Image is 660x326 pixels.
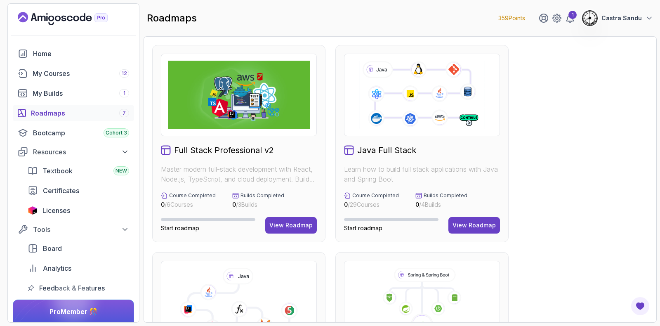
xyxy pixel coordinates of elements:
[147,12,197,25] h2: roadmaps
[448,217,500,234] button: View Roadmap
[123,110,126,116] span: 7
[122,70,127,77] span: 12
[415,201,419,208] span: 0
[23,260,134,276] a: analytics
[232,201,236,208] span: 0
[174,144,274,156] h2: Full Stack Professional v2
[28,206,38,215] img: jetbrains icon
[42,166,73,176] span: Textbook
[43,263,71,273] span: Analytics
[582,10,653,26] button: user profile imageCastra Sandu
[13,45,134,62] a: home
[115,168,127,174] span: NEW
[39,283,105,293] span: Feedback & Features
[269,221,313,229] div: View Roadmap
[43,243,62,253] span: Board
[13,125,134,141] a: bootcamp
[265,217,317,234] button: View Roadmap
[357,144,416,156] h2: Java Full Stack
[240,192,284,199] p: Builds Completed
[18,12,127,25] a: Landing page
[23,202,134,219] a: licenses
[13,85,134,102] a: builds
[415,201,467,209] p: / 4 Builds
[13,222,134,237] button: Tools
[33,147,129,157] div: Resources
[42,206,70,215] span: Licenses
[161,201,216,209] p: / 6 Courses
[31,108,129,118] div: Roadmaps
[23,280,134,296] a: feedback
[13,65,134,82] a: courses
[582,10,598,26] img: user profile image
[23,163,134,179] a: textbook
[352,192,399,199] p: Course Completed
[33,49,129,59] div: Home
[344,201,399,209] p: / 29 Courses
[13,144,134,159] button: Resources
[43,186,79,196] span: Certificates
[33,69,129,78] div: My Courses
[33,224,129,234] div: Tools
[33,88,129,98] div: My Builds
[565,13,575,23] a: 1
[601,14,642,22] p: Castra Sandu
[169,192,216,199] p: Course Completed
[23,182,134,199] a: certificates
[33,128,129,138] div: Bootcamp
[344,164,500,184] p: Learn how to build full stack applications with Java and Spring Boot
[161,164,317,184] p: Master modern full-stack development with React, Node.js, TypeScript, and cloud deployment. Build...
[424,192,467,199] p: Builds Completed
[568,11,577,19] div: 1
[498,14,525,22] p: 359 Points
[23,240,134,257] a: board
[106,130,127,136] span: Cohort 3
[13,105,134,121] a: roadmaps
[630,296,650,316] button: Open Feedback Button
[161,224,199,232] span: Start roadmap
[232,201,284,209] p: / 3 Builds
[453,221,496,229] div: View Roadmap
[161,201,165,208] span: 0
[344,224,382,232] span: Start roadmap
[168,61,310,129] img: Full Stack Professional v2
[123,90,125,97] span: 1
[344,201,348,208] span: 0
